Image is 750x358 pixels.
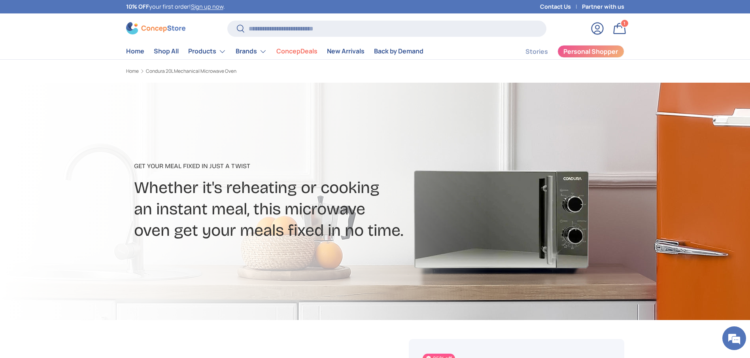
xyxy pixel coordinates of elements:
a: Brands [236,44,267,59]
h2: Whether it's reheating or cooking an instant meal, this microwave oven get your meals fixed in no... [134,177,438,241]
a: Back by Demand [374,44,423,59]
p: ​Get your meal fixed in just a twist [134,161,438,171]
nav: Breadcrumbs [126,68,390,75]
a: Condura 20L Mechanical Microwave Oven [146,69,236,74]
a: Products [188,44,226,59]
a: Stories [525,44,548,59]
strong: 10% OFF [126,3,149,10]
nav: Primary [126,44,423,59]
a: Sign up now [191,3,223,10]
span: Personal Shopper [563,48,618,55]
a: New Arrivals [327,44,365,59]
img: ConcepStore [126,22,185,34]
p: your first order! . [126,2,225,11]
a: ConcepDeals [276,44,317,59]
summary: Brands [231,44,272,59]
summary: Products [183,44,231,59]
a: Shop All [154,44,179,59]
a: Home [126,69,139,74]
a: Personal Shopper [557,45,624,58]
a: Partner with us [582,2,624,11]
span: 1 [623,20,625,26]
a: Home [126,44,144,59]
nav: Secondary [506,44,624,59]
a: Contact Us [540,2,582,11]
